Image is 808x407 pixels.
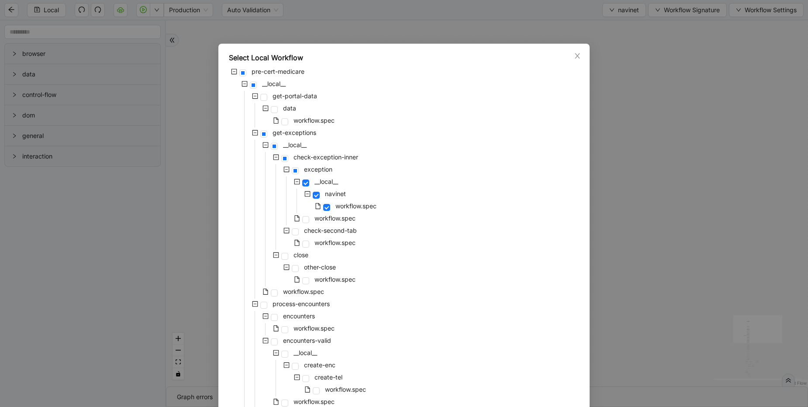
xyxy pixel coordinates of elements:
span: minus-square [262,313,269,319]
span: process-encounters [273,300,330,307]
span: minus-square [294,179,300,185]
span: pre-cert-medicare [250,66,306,77]
span: minus-square [283,228,290,234]
button: Close [573,51,582,61]
span: minus-square [273,154,279,160]
span: workflow.spec [325,386,366,393]
span: file [294,215,300,221]
span: workflow.spec [313,238,357,248]
span: minus-square [294,374,300,380]
span: minus-square [252,93,258,99]
span: workflow.spec [294,324,335,332]
span: file [273,399,279,405]
span: file [304,386,311,393]
span: minus-square [283,166,290,172]
span: exception [304,166,332,173]
span: create-tel [313,372,344,383]
div: Select Local Workflow [229,52,579,63]
span: workflow.spec [294,398,335,405]
span: __local__ [262,80,286,87]
span: workflow.spec [314,276,356,283]
span: pre-cert-medicare [252,68,304,75]
span: minus-square [231,69,237,75]
span: encounters [283,312,315,320]
span: __local__ [294,349,317,356]
span: create-enc [304,361,335,369]
span: __local__ [292,348,319,358]
span: encounters-valid [281,335,333,346]
span: check-exception-inner [292,152,360,162]
span: file [273,325,279,331]
span: workflow.spec [283,288,324,295]
span: check-second-tab [302,225,359,236]
span: minus-square [252,130,258,136]
span: __local__ [283,141,307,148]
span: workflow.spec [335,202,376,210]
span: data [281,103,298,114]
span: minus-square [283,264,290,270]
span: close [574,52,581,59]
span: minus-square [262,338,269,344]
span: workflow.spec [292,115,336,126]
span: encounters-valid [283,337,331,344]
span: file [262,289,269,295]
span: get-exceptions [271,128,318,138]
span: exception [302,164,334,175]
span: get-portal-data [271,91,319,101]
span: workflow.spec [314,239,356,246]
span: minus-square [283,362,290,368]
span: other-close [304,263,336,271]
span: workflow.spec [313,274,357,285]
span: minus-square [262,105,269,111]
span: file [294,240,300,246]
span: __local__ [314,178,338,185]
span: minus-square [273,350,279,356]
span: workflow.spec [323,384,368,395]
span: workflow.spec [334,201,378,211]
span: file [294,276,300,283]
span: file [273,117,279,124]
span: minus-square [252,301,258,307]
span: minus-square [242,81,248,87]
span: close [294,251,308,259]
span: create-tel [314,373,342,381]
span: __local__ [313,176,340,187]
span: other-close [302,262,338,272]
span: minus-square [262,142,269,148]
span: minus-square [304,191,311,197]
span: workflow.spec [294,117,335,124]
span: __local__ [260,79,287,89]
span: workflow.spec [281,286,326,297]
span: check-second-tab [304,227,357,234]
span: encounters [281,311,317,321]
span: check-exception-inner [294,153,358,161]
span: workflow.spec [314,214,356,222]
span: get-portal-data [273,92,317,100]
span: close [292,250,310,260]
span: workflow.spec [292,397,336,407]
span: workflow.spec [313,213,357,224]
span: file [315,203,321,209]
span: navinet [325,190,346,197]
span: process-encounters [271,299,331,309]
span: create-enc [302,360,337,370]
span: get-exceptions [273,129,316,136]
span: data [283,104,296,112]
span: navinet [323,189,348,199]
span: __local__ [281,140,308,150]
span: workflow.spec [292,323,336,334]
span: minus-square [273,252,279,258]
